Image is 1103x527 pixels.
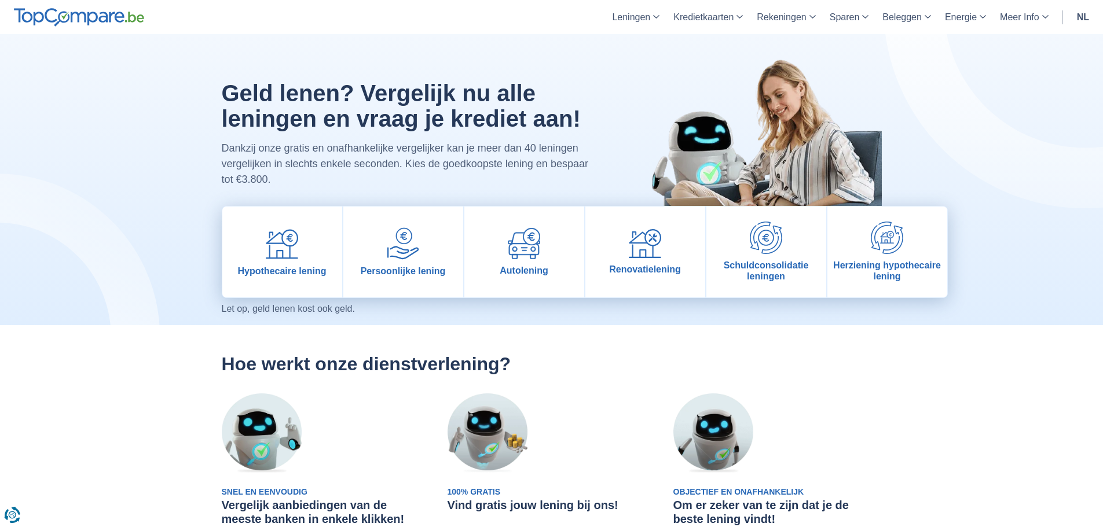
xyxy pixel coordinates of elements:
h3: Om er zeker van te zijn dat je de beste lening vindt! [673,498,882,526]
img: Renovatielening [629,229,661,259]
span: Persoonlijke lening [361,266,446,277]
a: Persoonlijke lening [343,207,463,297]
span: Herziening hypothecaire lening [832,260,943,282]
a: Schuldconsolidatie leningen [706,207,826,297]
a: Hypothecaire lening [222,207,342,297]
h2: Hoe werkt onze dienstverlening? [222,353,882,375]
h3: Vergelijk aanbiedingen van de meeste banken in enkele klikken! [222,498,430,526]
a: Herziening hypothecaire lening [827,207,947,297]
span: Snel en eenvoudig [222,487,307,496]
p: Dankzij onze gratis en onafhankelijke vergelijker kan je meer dan 40 leningen vergelijken in slec... [222,141,600,187]
a: Renovatielening [585,207,705,297]
img: Herziening hypothecaire lening [871,222,903,254]
img: Schuldconsolidatie leningen [750,222,782,254]
h1: Geld lenen? Vergelijk nu alle leningen en vraag je krediet aan! [222,80,600,131]
span: Objectief en onafhankelijk [673,487,804,496]
img: image-hero [627,34,882,257]
img: Hypothecaire lening [266,227,298,260]
span: 100% gratis [448,487,501,496]
img: Persoonlijke lening [387,227,419,260]
a: Autolening [464,207,584,297]
img: 100% gratis [448,393,527,473]
span: Hypothecaire lening [238,266,327,277]
img: Snel en eenvoudig [222,393,302,473]
span: Renovatielening [609,264,681,275]
img: Autolening [508,228,540,259]
img: Objectief en onafhankelijk [673,393,753,473]
span: Autolening [500,265,548,276]
span: Schuldconsolidatie leningen [711,260,822,282]
h3: Vind gratis jouw lening bij ons! [448,498,656,512]
img: TopCompare [14,8,144,27]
